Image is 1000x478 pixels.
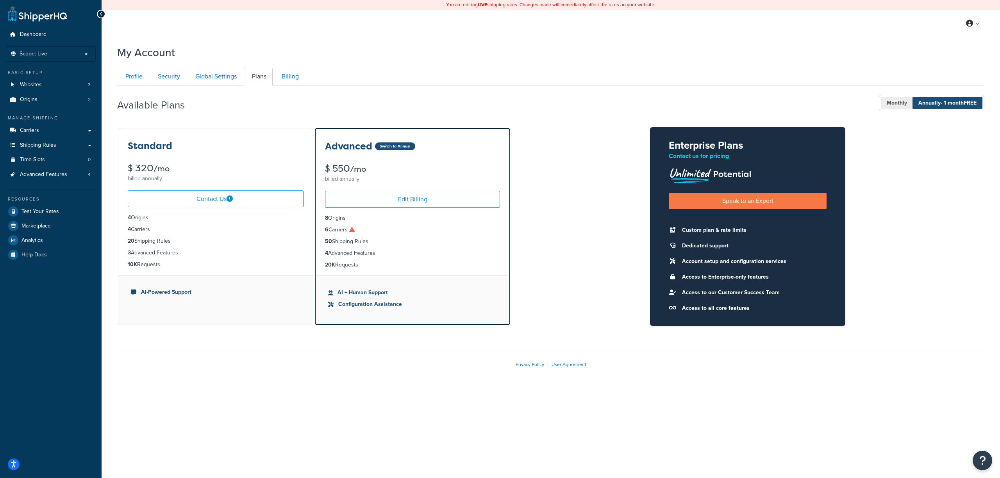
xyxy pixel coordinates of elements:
li: Carriers [128,225,304,234]
li: Access to Enterprise-only features [678,272,786,283]
h3: Standard [128,141,172,151]
strong: 20 [128,237,134,245]
span: 3 [88,82,91,88]
div: Resources [6,196,96,203]
div: $ 550 [325,164,500,174]
a: Origins 2 [6,92,96,107]
a: Privacy Policy [516,361,544,368]
h2: Enterprise Plans [669,140,827,151]
strong: 20K [325,261,335,269]
a: Switch to Annual [375,142,415,150]
li: Advanced Features [128,249,304,257]
div: Basic Setup [6,69,96,76]
li: Shipping Rules [325,237,500,246]
a: Contact Us [128,190,304,207]
span: Advanced Features [20,171,67,178]
span: Shipping Rules [20,142,56,149]
strong: 8 [325,214,328,222]
li: Websites [6,78,96,92]
li: Origins [128,213,304,222]
li: Dedicated support [678,240,786,251]
li: Origins [6,92,96,107]
strong: 4 [325,249,328,257]
span: Carriers [20,127,39,134]
strong: 6 [325,226,329,234]
a: Analytics [6,233,96,247]
li: Carriers [325,226,500,234]
strong: 10K [128,260,137,268]
a: Speak to an Expert [669,193,827,209]
span: Test Your Rates [21,208,59,215]
img: Unlimited Potential [669,165,752,183]
a: ShipperHQ Home [8,6,67,21]
li: Origins [325,214,500,222]
span: Time Slots [20,156,45,163]
div: billed annually [128,173,304,184]
a: Dashboard [6,27,96,42]
li: Advanced Features [6,167,96,182]
a: Global Settings [187,68,243,85]
a: Edit Billing [325,191,500,208]
li: AI-Powered Support [131,288,300,297]
a: Profile [117,68,149,85]
a: Websites 3 [6,78,96,92]
span: | [547,361,548,368]
a: Advanced Features 4 [6,167,96,182]
a: Time Slots 0 [6,153,96,167]
li: Requests [128,260,304,269]
span: Websites [20,82,42,88]
li: Access to all core features [678,303,786,314]
small: /mo [154,163,170,174]
li: Configuration Assistance [328,300,497,309]
strong: 4 [128,213,131,222]
b: LIVE [478,1,487,8]
span: Help Docs [21,252,47,258]
strong: 3 [128,249,131,257]
li: Custom plan & rate limits [678,225,786,236]
li: Help Docs [6,248,96,262]
b: FREE [964,99,977,107]
span: 0 [88,156,91,163]
span: Scope: Live [20,51,47,57]
li: Account setup and configuration services [678,256,786,267]
span: Dashboard [20,31,46,38]
a: Shipping Rules [6,138,96,153]
strong: 4 [128,225,131,233]
li: Access to our Customer Success Team [678,287,786,298]
h2: Available Plans [117,100,196,111]
span: Analytics [21,237,43,244]
button: Open Resource Center [973,451,992,470]
strong: 50 [325,237,332,245]
span: Monthly [881,97,913,109]
div: Manage Shipping [6,115,96,121]
a: Billing [273,68,305,85]
a: Plans [244,68,273,85]
div: $ 320 [128,163,304,173]
a: User Agreement [552,361,586,368]
small: /mo [350,163,366,174]
span: Origins [20,96,37,103]
li: Advanced Features [325,249,500,258]
span: 2 [88,96,91,103]
span: 4 [88,171,91,178]
button: Monthly Annually- 1 monthFREE [879,95,984,111]
p: Contact us for pricing [669,151,827,162]
li: Shipping Rules [128,237,304,245]
a: Test Your Rates [6,204,96,219]
li: Requests [325,261,500,269]
span: - 1 month [941,99,977,107]
a: Security [150,68,186,85]
span: Annually [912,97,982,109]
h1: My Account [117,45,175,60]
span: Marketplace [21,223,51,229]
li: AI + Human Support [328,288,497,297]
a: Carriers [6,123,96,138]
li: Time Slots [6,153,96,167]
a: Marketplace [6,219,96,233]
